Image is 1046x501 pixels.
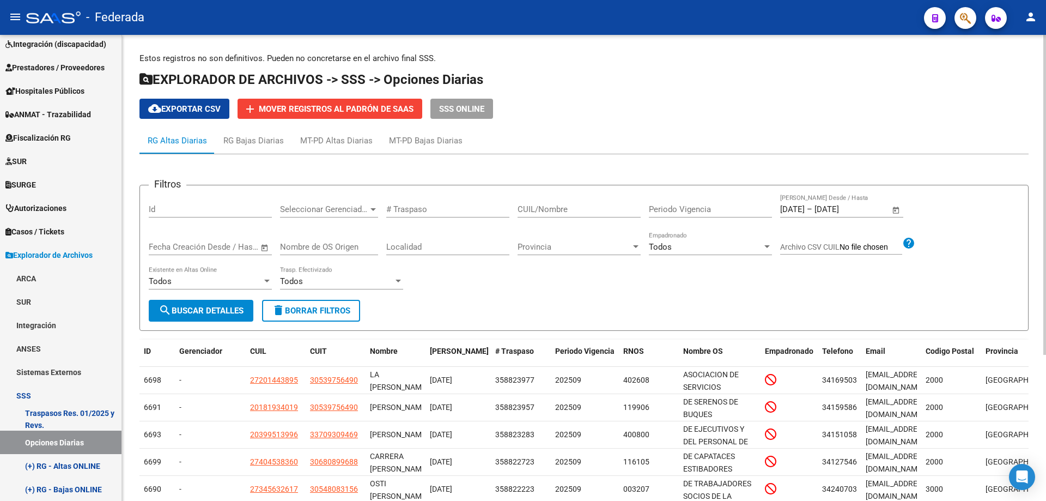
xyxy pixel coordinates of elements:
[866,479,928,500] span: vanee_o@hotmail.com
[866,370,928,391] span: silvinalacivita@hotmail.com
[430,374,486,387] div: [DATE]
[5,179,36,191] span: SURGE
[926,347,974,355] span: Codigo Postal
[683,425,748,470] span: DE EJECUTIVOS Y DEL PERSONAL DE DIRECCION DE EMPRESAS
[144,347,151,355] span: ID
[818,340,861,376] datatable-header-cell: Telefono
[866,397,928,419] span: guillebisi@hotmail.com
[86,5,144,29] span: - Federada
[250,430,298,439] span: 20399513996
[495,430,534,439] span: 358823283
[5,155,27,167] span: SUR
[159,306,244,316] span: Buscar Detalles
[272,306,350,316] span: Borrar Filtros
[310,485,358,493] span: 30548083156
[5,62,105,74] span: Prestadores / Proveedores
[1024,10,1037,23] mat-icon: person
[623,376,649,384] span: 402608
[389,135,463,147] div: MT-PD Bajas Diarias
[250,485,298,493] span: 27345632617
[179,457,181,466] span: -
[300,135,373,147] div: MT-PD Altas Diarias
[370,430,428,439] span: [PERSON_NAME]
[139,99,229,119] button: Exportar CSV
[250,376,298,384] span: 27201443895
[495,485,534,493] span: 358822223
[926,376,943,384] span: 2000
[430,456,486,468] div: [DATE]
[370,347,398,355] span: Nombre
[430,483,486,496] div: [DATE]
[272,304,285,317] mat-icon: delete
[175,340,246,376] datatable-header-cell: Gerenciador
[310,347,327,355] span: CUIT
[623,347,644,355] span: RNOS
[926,403,943,412] span: 2000
[866,452,928,473] span: lucecarrera@gmail.com
[310,403,358,412] span: 30539756490
[144,376,161,384] span: 6698
[623,485,649,493] span: 003207
[246,340,306,376] datatable-header-cell: CUIL
[822,457,866,466] span: 3412754636
[306,340,366,376] datatable-header-cell: CUIT
[822,403,866,412] span: 3415958629
[683,452,735,486] span: DE CAPATACES ESTIBADORES PORTUARIOS
[179,485,181,493] span: -
[765,347,813,355] span: Empadronado
[9,10,22,23] mat-icon: menu
[179,376,181,384] span: -
[5,38,106,50] span: Integración (discapacidad)
[866,347,885,355] span: Email
[986,347,1018,355] span: Provincia
[495,376,534,384] span: 358823977
[250,457,298,466] span: 27404538360
[430,428,486,441] div: [DATE]
[807,204,812,214] span: –
[840,243,902,252] input: Archivo CSV CUIL
[430,401,486,414] div: [DATE]
[866,425,928,446] span: estebandanielian@hotmail.com
[148,102,161,115] mat-icon: cloud_download
[5,202,66,214] span: Autorizaciones
[149,300,253,322] button: Buscar Detalles
[555,457,581,466] span: 202509
[366,340,425,376] datatable-header-cell: Nombre
[430,99,493,119] button: SSS ONLINE
[179,403,181,412] span: -
[223,135,284,147] div: RG Bajas Diarias
[926,430,943,439] span: 2000
[890,204,903,216] button: Open calendar
[139,52,1029,64] p: Estos registros no son definitivos. Pueden no concretarse en el archivo final SSS.
[555,430,581,439] span: 202509
[822,430,866,439] span: 3415105801
[551,340,619,376] datatable-header-cell: Periodo Vigencia
[280,276,303,286] span: Todos
[144,403,161,412] span: 6691
[244,102,257,116] mat-icon: add
[149,242,184,252] input: Start date
[555,376,581,384] span: 202509
[5,226,64,238] span: Casos / Tickets
[623,430,649,439] span: 400800
[310,457,358,466] span: 30680899688
[495,403,534,412] span: 358823957
[555,347,615,355] span: Periodo Vigencia
[144,430,161,439] span: 6693
[683,347,723,355] span: Nombre OS
[370,452,428,473] span: CARRERA [PERSON_NAME]
[981,340,1041,376] datatable-header-cell: Provincia
[370,370,428,391] span: LA [PERSON_NAME]
[623,403,649,412] span: 119906
[518,242,631,252] span: Provincia
[683,397,738,419] span: DE SERENOS DE BUQUES
[262,300,360,322] button: Borrar Filtros
[310,430,358,439] span: 33709309469
[430,347,489,355] span: [PERSON_NAME]
[555,403,581,412] span: 202509
[250,347,266,355] span: CUIL
[250,403,298,412] span: 20181934019
[623,457,649,466] span: 116105
[259,242,271,254] button: Open calendar
[259,104,413,114] span: Mover registros al PADRÓN de SAAS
